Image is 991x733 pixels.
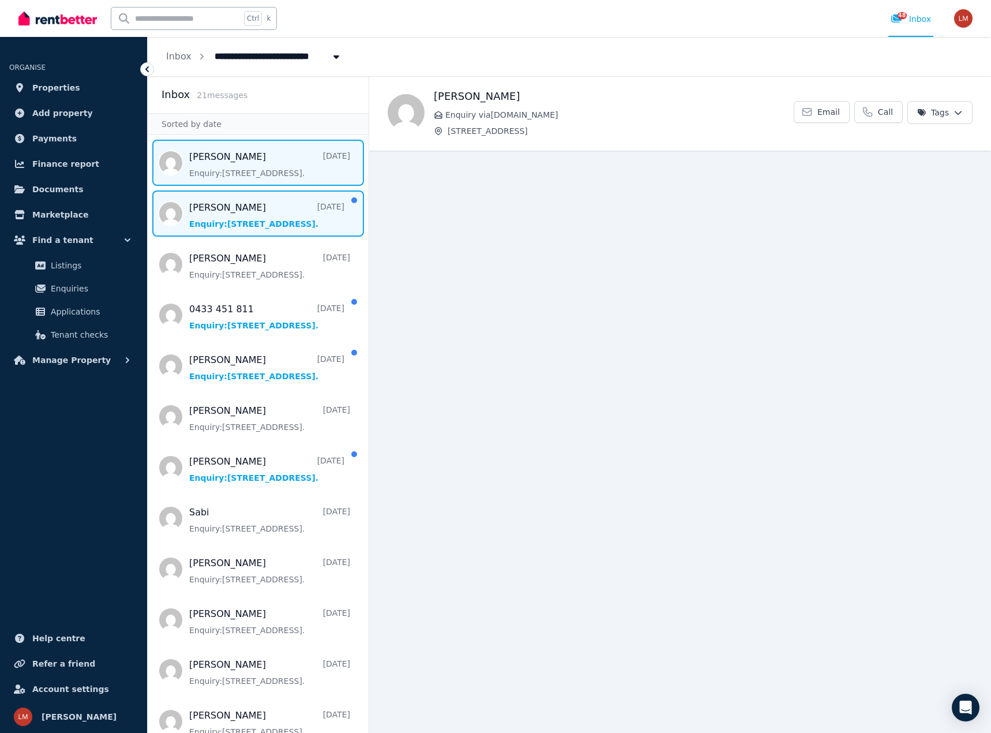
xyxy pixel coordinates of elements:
span: Account settings [32,682,109,696]
a: Marketplace [9,203,138,226]
a: Documents [9,178,138,201]
span: k [266,14,271,23]
span: Email [817,106,840,118]
span: Enquiry via [DOMAIN_NAME] [445,109,794,121]
a: [PERSON_NAME][DATE]Enquiry:[STREET_ADDRESS]. [189,658,350,687]
span: Call [878,106,893,118]
div: Sorted by date [148,113,369,135]
span: [PERSON_NAME] [42,710,117,724]
span: Find a tenant [32,233,93,247]
a: Account settings [9,678,138,701]
a: [PERSON_NAME][DATE]Enquiry:[STREET_ADDRESS]. [189,353,344,382]
img: Nicole piercy [388,94,425,131]
span: Finance report [32,157,99,171]
a: [PERSON_NAME][DATE]Enquiry:[STREET_ADDRESS]. [189,404,350,433]
span: 21 message s [197,91,247,100]
a: Call [854,101,903,123]
span: ORGANISE [9,63,46,72]
a: Payments [9,127,138,150]
a: Add property [9,102,138,125]
button: Find a tenant [9,229,138,252]
span: Add property [32,106,93,120]
div: Inbox [891,13,931,25]
span: Documents [32,182,84,196]
a: Enquiries [14,277,133,300]
a: 0433 451 811[DATE]Enquiry:[STREET_ADDRESS]. [189,302,344,331]
span: Manage Property [32,353,111,367]
a: Properties [9,76,138,99]
span: Applications [51,305,129,319]
span: Properties [32,81,80,95]
a: Email [794,101,850,123]
a: [PERSON_NAME][DATE]Enquiry:[STREET_ADDRESS]. [189,201,344,230]
span: Help centre [32,631,85,645]
span: Marketplace [32,208,88,222]
a: [PERSON_NAME][DATE]Enquiry:[STREET_ADDRESS]. [189,150,350,179]
span: 48 [898,12,907,19]
a: Inbox [166,51,192,62]
h2: Inbox [162,87,190,103]
a: Sabi[DATE]Enquiry:[STREET_ADDRESS]. [189,506,350,534]
button: Tags [907,101,973,124]
span: Ctrl [244,11,262,26]
span: [STREET_ADDRESS] [448,125,794,137]
div: Open Intercom Messenger [952,694,979,721]
a: [PERSON_NAME][DATE]Enquiry:[STREET_ADDRESS]. [189,607,350,636]
nav: Breadcrumb [148,37,361,76]
a: Finance report [9,152,138,175]
img: Lisa Ma [954,9,973,28]
a: Listings [14,254,133,277]
a: Help centre [9,627,138,650]
h1: [PERSON_NAME] [434,88,794,104]
a: Tenant checks [14,323,133,346]
a: Refer a friend [9,652,138,675]
button: Manage Property [9,349,138,372]
a: [PERSON_NAME][DATE]Enquiry:[STREET_ADDRESS]. [189,556,350,585]
span: Tenant checks [51,328,129,342]
a: [PERSON_NAME][DATE]Enquiry:[STREET_ADDRESS]. [189,455,344,484]
span: Payments [32,132,77,145]
span: Enquiries [51,282,129,296]
span: Refer a friend [32,657,95,671]
img: RentBetter [18,10,97,27]
span: Listings [51,259,129,272]
span: Tags [917,107,949,118]
a: Applications [14,300,133,323]
img: Lisa Ma [14,708,32,726]
a: [PERSON_NAME][DATE]Enquiry:[STREET_ADDRESS]. [189,252,350,281]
